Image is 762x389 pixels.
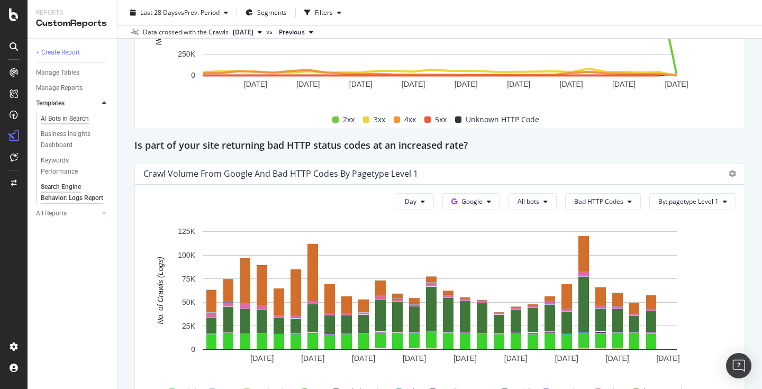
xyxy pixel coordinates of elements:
text: [DATE] [403,354,426,363]
text: [DATE] [349,80,373,88]
span: vs Prev. Period [178,8,220,17]
text: [DATE] [560,80,583,88]
h2: Is part of your site returning bad HTTP status codes at an increased rate? [134,138,468,155]
a: AI Bots in Search [41,113,110,124]
button: Filters [300,4,346,21]
text: 100K [178,251,195,259]
a: All Reports [36,208,99,219]
div: All Reports [36,208,67,219]
svg: A chart. [143,226,736,374]
div: + Create Report [36,47,80,58]
span: Day [405,197,416,206]
text: 0 [191,345,195,354]
div: Open Intercom Messenger [726,353,751,378]
button: Segments [241,4,291,21]
button: Last 28 DaysvsPrev. Period [126,4,232,21]
span: 2xx [343,113,355,126]
button: [DATE] [229,26,266,39]
button: Previous [275,26,317,39]
span: By: pagetype Level 1 [658,197,719,206]
div: Reports [36,8,108,17]
span: 5xx [435,113,447,126]
button: Day [396,193,434,210]
text: [DATE] [296,80,320,88]
text: [DATE] [504,354,528,363]
a: Manage Reports [36,83,110,94]
text: [DATE] [665,80,688,88]
div: Is part of your site returning bad HTTP status codes at an increased rate? [134,138,745,155]
a: Templates [36,98,99,109]
text: 125K [178,227,195,236]
button: All bots [509,193,557,210]
div: Search Engine Behavior: Logs Report [41,182,103,204]
text: No. of Crawls (Logs) [156,257,165,324]
div: Filters [315,8,333,17]
div: CustomReports [36,17,108,30]
text: [DATE] [507,80,530,88]
span: All bots [518,197,539,206]
text: [DATE] [555,354,578,363]
span: Previous [279,28,305,37]
span: 3xx [374,113,385,126]
div: Crawl Volume from Google and Bad HTTP Codes by pagetype Level 1 [143,168,418,179]
a: Search Engine Behavior: Logs Report [41,182,110,204]
text: 75K [182,274,196,283]
div: Manage Reports [36,83,83,94]
text: 50K [182,298,196,306]
text: [DATE] [453,354,477,363]
div: Data crossed with the Crawls [143,28,229,37]
text: [DATE] [301,354,324,363]
text: [DATE] [402,80,425,88]
span: 4xx [404,113,416,126]
text: [DATE] [656,354,679,363]
button: By: pagetype Level 1 [649,193,736,210]
span: Google [461,197,483,206]
div: Keywords Performance [41,155,100,177]
text: [DATE] [244,80,267,88]
button: Bad HTTP Codes [565,193,641,210]
div: Templates [36,98,65,109]
div: Manage Tables [36,67,79,78]
span: Segments [257,8,287,17]
a: + Create Report [36,47,110,58]
text: 250K [178,50,195,58]
span: Unknown HTTP Code [466,113,539,126]
text: [DATE] [455,80,478,88]
a: Business Insights Dashboard [41,129,110,151]
text: [DATE] [606,354,629,363]
span: vs [266,27,275,37]
text: [DATE] [352,354,375,363]
button: Google [442,193,500,210]
text: 0 [191,71,195,79]
div: AI Bots in Search [41,113,89,124]
text: [DATE] [250,354,274,363]
a: Manage Tables [36,67,110,78]
text: [DATE] [612,80,636,88]
text: 25K [182,322,196,330]
span: Bad HTTP Codes [574,197,623,206]
span: 2025 Aug. 5th [233,28,253,37]
span: Last 28 Days [140,8,178,17]
a: Keywords Performance [41,155,110,177]
div: Business Insights Dashboard [41,129,102,151]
